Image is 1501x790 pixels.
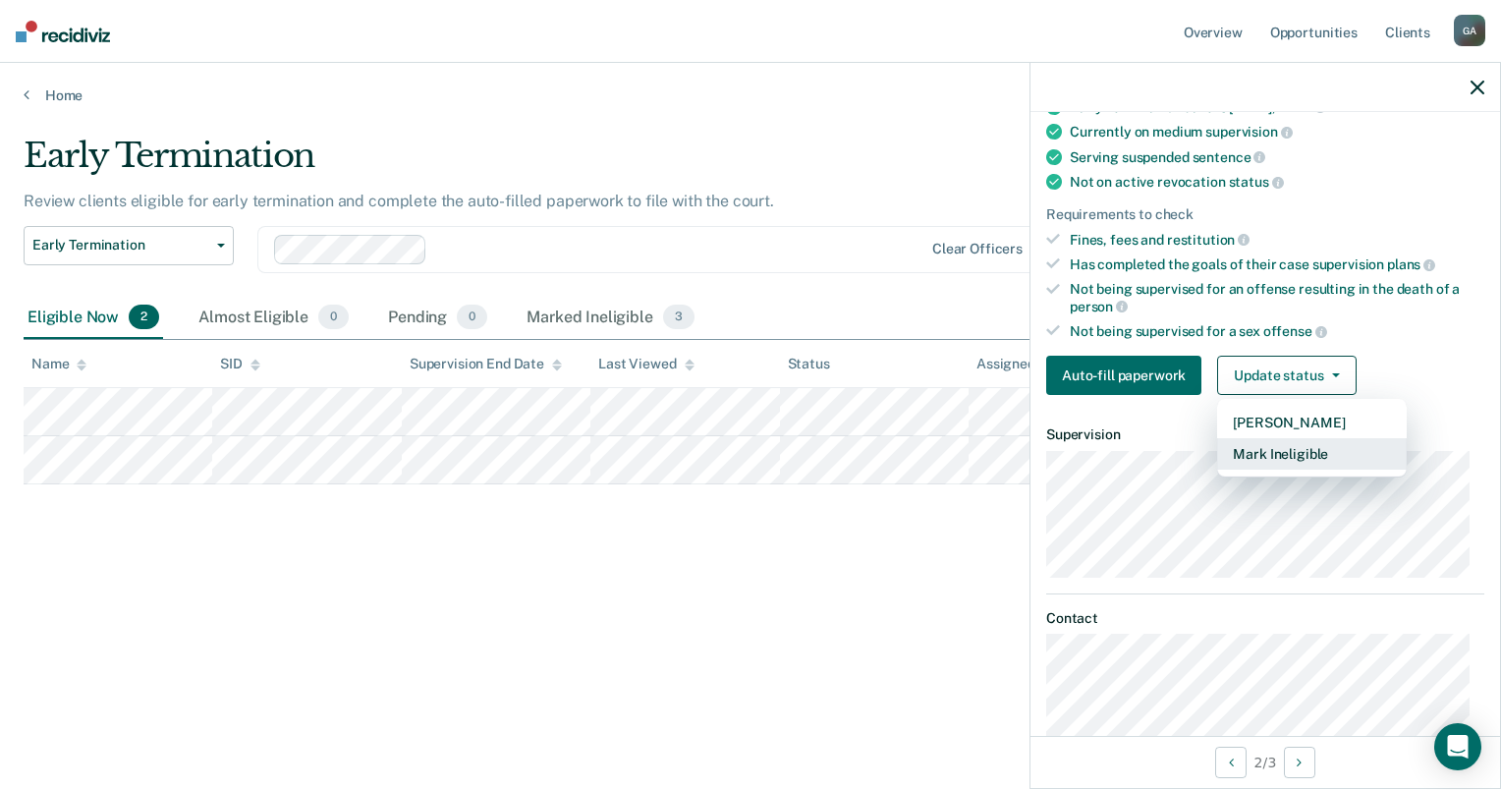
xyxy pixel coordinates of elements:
div: Marked Ineligible [523,297,698,340]
div: Eligible Now [24,297,163,340]
div: Clear officers [932,241,1023,257]
div: Open Intercom Messenger [1434,723,1481,770]
div: Early Termination [24,136,1149,192]
button: Update status [1217,356,1356,395]
div: Serving suspended [1070,148,1484,166]
div: Has completed the goals of their case supervision [1070,255,1484,273]
div: SID [220,356,260,372]
span: person [1070,299,1128,314]
span: offense [1263,323,1327,339]
div: Almost Eligible [195,297,353,340]
div: Not being supervised for an offense resulting in the death of a [1070,281,1484,314]
span: plans [1387,256,1435,272]
div: Last Viewed [598,356,694,372]
div: Fines, fees and [1070,231,1484,249]
span: sentence [1193,149,1266,165]
dt: Supervision [1046,426,1484,443]
span: 0 [318,305,349,330]
button: Auto-fill paperwork [1046,356,1201,395]
div: G A [1454,15,1485,46]
div: 2 / 3 [1030,736,1500,788]
img: Recidiviz [16,21,110,42]
span: restitution [1167,232,1250,248]
div: Pending [384,297,491,340]
span: 3 [663,305,695,330]
span: 0 [457,305,487,330]
button: Next Opportunity [1284,747,1315,778]
div: Name [31,356,86,372]
div: Currently on medium [1070,123,1484,141]
button: Previous Opportunity [1215,747,1247,778]
div: Supervision End Date [410,356,562,372]
button: Mark Ineligible [1217,438,1407,470]
div: Assigned to [976,356,1069,372]
div: Requirements to check [1046,206,1484,223]
span: supervision [1205,124,1292,140]
div: Not being supervised for a sex [1070,322,1484,340]
div: Status [788,356,830,372]
a: Navigate to form link [1046,356,1209,395]
a: Home [24,86,1477,104]
span: status [1229,174,1284,190]
dt: Contact [1046,610,1484,627]
button: [PERSON_NAME] [1217,407,1407,438]
p: Review clients eligible for early termination and complete the auto-filled paperwork to file with... [24,192,774,210]
span: 2 [129,305,159,330]
span: Early Termination [32,237,209,254]
div: Not on active revocation [1070,173,1484,191]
